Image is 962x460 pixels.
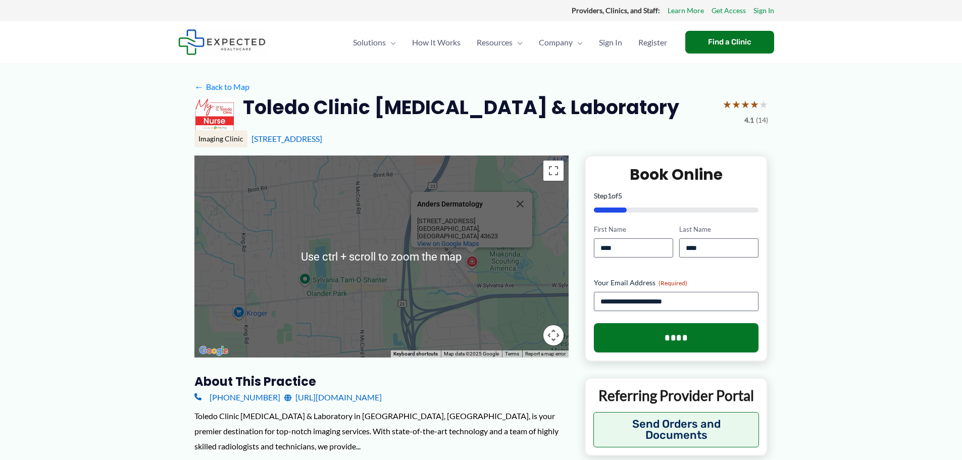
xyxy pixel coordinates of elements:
a: ResourcesMenu Toggle [469,25,531,60]
span: Company [539,25,573,60]
strong: Providers, Clinics, and Staff: [572,6,660,15]
span: Menu Toggle [386,25,396,60]
span: Menu Toggle [573,25,583,60]
span: (14) [756,114,768,127]
button: Map camera controls [543,325,564,345]
span: ★ [723,95,732,114]
div: [STREET_ADDRESS] [417,217,508,225]
span: Resources [477,25,513,60]
h2: Book Online [594,165,759,184]
h3: About this practice [194,374,569,389]
a: ←Back to Map [194,79,249,94]
span: 1 [607,191,612,200]
button: Toggle fullscreen view [543,161,564,181]
a: Find a Clinic [685,31,774,54]
div: Imaging Clinic [194,130,247,147]
a: CompanyMenu Toggle [531,25,591,60]
div: Anders Dermatology [417,200,508,208]
a: [STREET_ADDRESS] [251,134,322,143]
span: ★ [741,95,750,114]
a: Sign In [591,25,630,60]
a: SolutionsMenu Toggle [345,25,404,60]
label: Your Email Address [594,278,759,288]
span: Solutions [353,25,386,60]
span: ★ [732,95,741,114]
span: 4.1 [744,114,754,127]
span: Map data ©2025 Google [444,351,499,356]
div: Toledo Clinic [MEDICAL_DATA] & Laboratory in [GEOGRAPHIC_DATA], [GEOGRAPHIC_DATA], is your premie... [194,408,569,453]
a: Get Access [712,4,746,17]
button: Send Orders and Documents [593,412,760,447]
div: Anders Dermatology [411,192,532,247]
span: ★ [759,95,768,114]
a: Learn More [668,4,704,17]
p: Step of [594,192,759,199]
img: Expected Healthcare Logo - side, dark font, small [178,29,266,55]
a: How It Works [404,25,469,60]
a: Sign In [753,4,774,17]
span: (Required) [659,279,687,287]
a: Terms (opens in new tab) [505,351,519,356]
div: [GEOGRAPHIC_DATA], [GEOGRAPHIC_DATA] 43623 [417,225,508,240]
span: Sign In [599,25,622,60]
span: ← [194,82,204,91]
a: Register [630,25,675,60]
nav: Primary Site Navigation [345,25,675,60]
button: Close [508,192,532,216]
span: ★ [750,95,759,114]
span: How It Works [412,25,461,60]
a: View on Google Maps [417,240,479,247]
a: Open this area in Google Maps (opens a new window) [197,344,230,357]
button: Keyboard shortcuts [393,350,438,357]
a: [PHONE_NUMBER] [194,390,280,405]
img: Google [197,344,230,357]
span: Menu Toggle [513,25,523,60]
h2: Toledo Clinic [MEDICAL_DATA] & Laboratory [243,95,679,120]
span: Register [638,25,667,60]
p: Referring Provider Portal [593,386,760,404]
label: Last Name [679,225,758,234]
span: 5 [618,191,622,200]
label: First Name [594,225,673,234]
a: Report a map error [525,351,566,356]
a: [URL][DOMAIN_NAME] [284,390,382,405]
